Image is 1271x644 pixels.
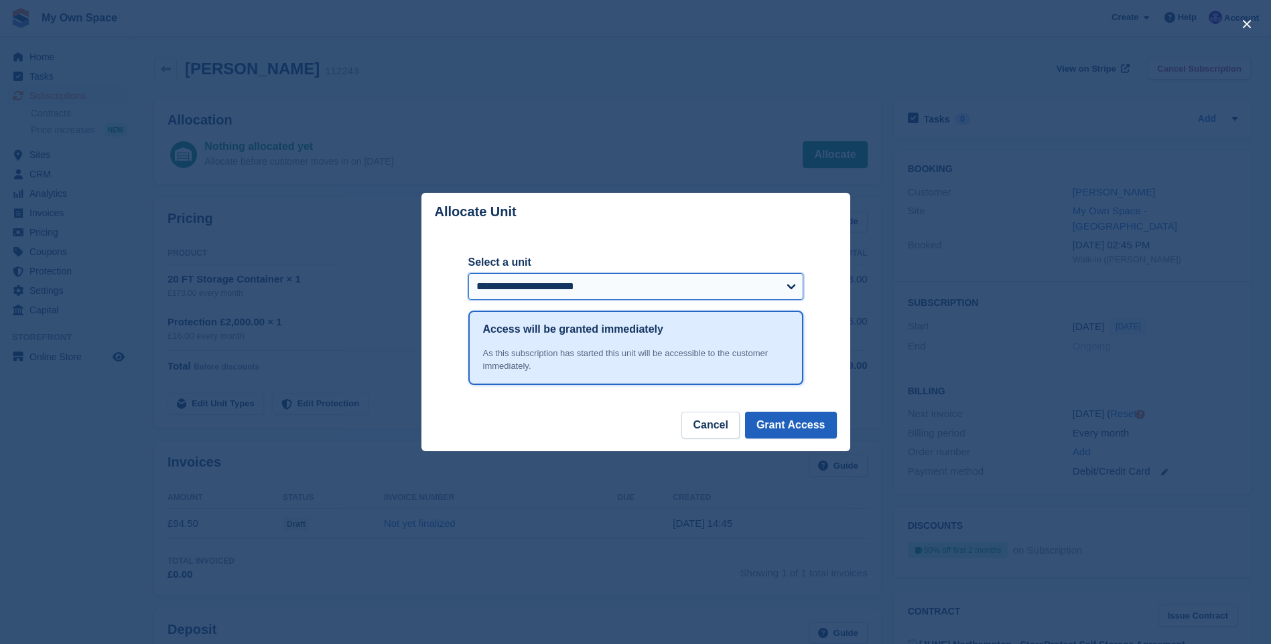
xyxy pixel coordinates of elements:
button: close [1236,13,1258,35]
h1: Access will be granted immediately [483,321,663,337]
p: Allocate Unit [435,204,517,220]
button: Grant Access [745,412,837,438]
button: Cancel [681,412,739,438]
label: Select a unit [468,254,803,270]
div: As this subscription has started this unit will be accessible to the customer immediately. [483,347,789,373]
